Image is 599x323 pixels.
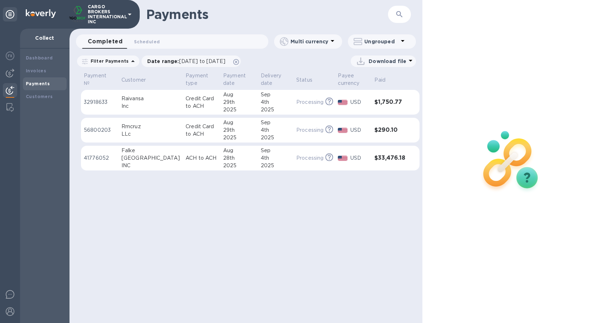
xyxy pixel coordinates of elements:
[121,102,180,110] div: Inc
[146,7,358,22] h1: Payments
[223,154,255,162] div: 28th
[121,130,180,138] div: LLc
[374,99,405,106] h3: $1,750.77
[147,58,229,65] p: Date range :
[296,154,324,162] p: Processing
[223,147,255,154] div: Aug
[369,58,406,65] p: Download file
[26,9,56,18] img: Logo
[6,52,14,60] img: Foreign exchange
[121,76,155,84] span: Customer
[223,126,255,134] div: 29th
[26,81,50,86] b: Payments
[142,56,241,67] div: Date range:[DATE] to [DATE]
[186,72,217,87] span: Payment type
[338,128,348,133] img: USD
[88,4,124,24] p: CARGO BROKERS INTERNATIONAL INC
[223,72,246,87] p: Payment date
[261,119,291,126] div: Sep
[134,38,160,45] span: Scheduled
[261,91,291,98] div: Sep
[121,95,180,102] div: Raivansa
[261,134,291,141] div: 2025
[186,72,208,87] p: Payment type
[296,76,312,84] p: Status
[374,155,405,161] h3: $33,476.18
[84,72,106,87] p: Payment №
[186,123,217,138] p: Credit Card to ACH
[350,98,369,106] p: USD
[296,126,324,134] p: Processing
[84,98,116,106] p: 32918633
[350,126,369,134] p: USD
[261,106,291,114] div: 2025
[3,7,17,21] div: Unpin categories
[296,76,322,84] span: Status
[223,106,255,114] div: 2025
[223,162,255,169] div: 2025
[296,98,324,106] p: Processing
[121,76,146,84] p: Customer
[261,126,291,134] div: 4th
[26,55,53,61] b: Dashboard
[364,38,398,45] p: Ungrouped
[121,123,180,130] div: Rmcruz
[223,98,255,106] div: 29th
[84,126,116,134] p: 56800203
[26,68,46,73] b: Invoices
[179,58,225,64] span: [DATE] to [DATE]
[223,134,255,141] div: 2025
[338,156,348,161] img: USD
[374,76,395,84] span: Paid
[350,154,369,162] p: USD
[374,127,405,134] h3: $290.10
[88,37,123,47] span: Completed
[261,72,281,87] p: Delivery date
[261,147,291,154] div: Sep
[261,154,291,162] div: 4th
[186,154,217,162] p: ACH to ACH
[121,162,180,169] div: INC
[186,95,217,110] p: Credit Card to ACH
[121,154,180,162] div: [GEOGRAPHIC_DATA]
[223,119,255,126] div: Aug
[121,147,180,154] div: Falke
[374,76,385,84] p: Paid
[338,100,348,105] img: USD
[338,72,369,87] span: Payee currency
[84,154,116,162] p: 41776052
[338,72,359,87] p: Payee currency
[84,72,116,87] span: Payment №
[26,94,53,99] b: Customers
[261,72,291,87] span: Delivery date
[223,91,255,98] div: Aug
[88,58,129,64] p: Filter Payments
[291,38,328,45] p: Multi currency
[26,34,64,42] p: Collect
[223,72,255,87] span: Payment date
[261,98,291,106] div: 4th
[261,162,291,169] div: 2025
